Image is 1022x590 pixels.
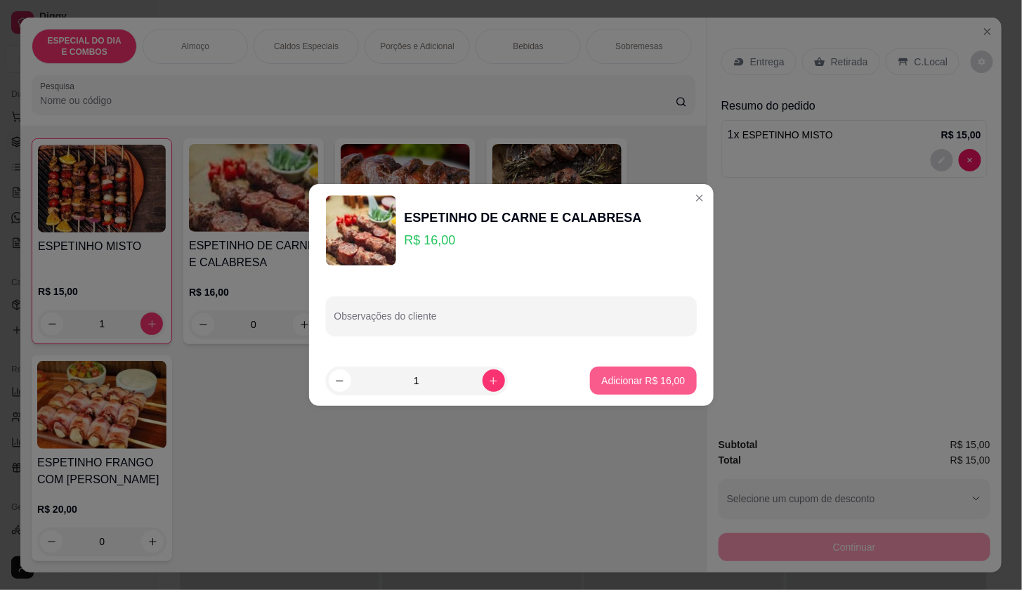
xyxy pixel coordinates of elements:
p: Adicionar R$ 16,00 [601,374,685,388]
button: decrease-product-quantity [329,369,351,392]
button: Close [688,187,711,209]
img: product-image [326,195,396,265]
button: increase-product-quantity [483,369,505,392]
p: R$ 16,00 [405,230,642,250]
input: Observações do cliente [334,315,688,329]
div: ESPETINHO DE CARNE E CALABRESA [405,208,642,228]
button: Adicionar R$ 16,00 [590,367,696,395]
